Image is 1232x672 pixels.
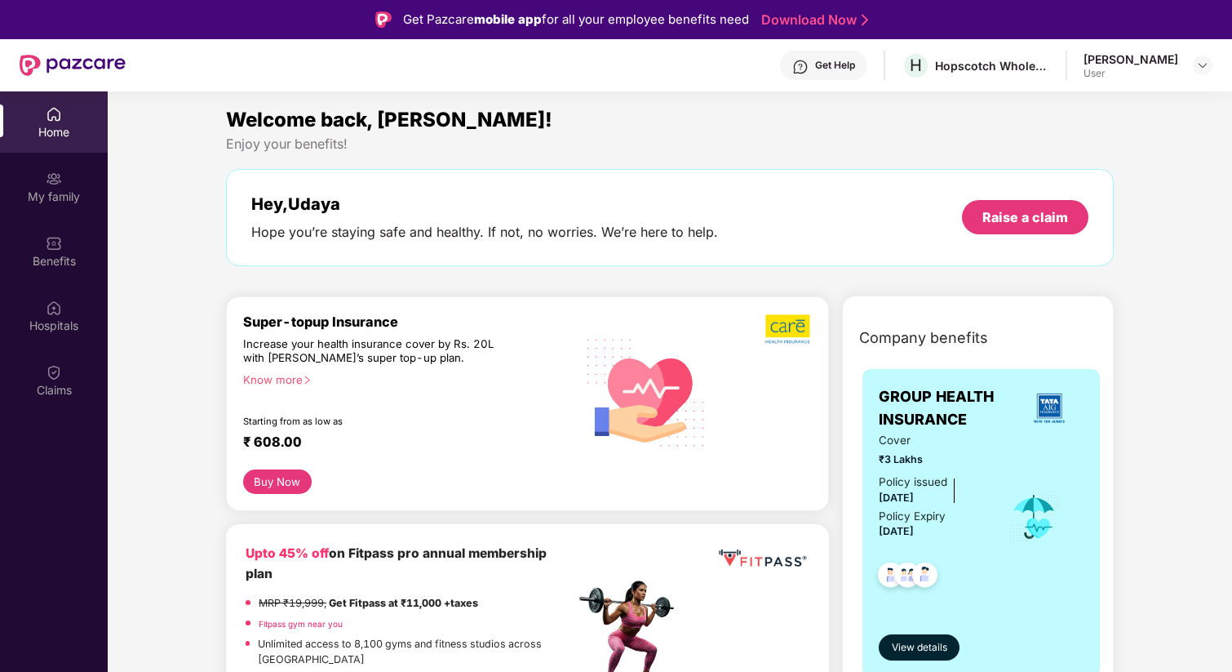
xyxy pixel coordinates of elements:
div: Know more [243,373,565,385]
span: Cover [879,432,986,449]
div: Enjoy your benefits! [226,136,1114,153]
a: Fitpass gym near you [259,619,343,629]
img: svg+xml;base64,PHN2ZyB4bWxucz0iaHR0cDovL3d3dy53My5vcmcvMjAwMC9zdmciIHhtbG5zOnhsaW5rPSJodHRwOi8vd3... [575,319,717,464]
strong: mobile app [474,11,542,27]
span: ₹3 Lakhs [879,452,986,468]
div: Policy issued [879,474,947,491]
img: svg+xml;base64,PHN2ZyBpZD0iQ2xhaW0iIHhtbG5zPSJodHRwOi8vd3d3LnczLm9yZy8yMDAwL3N2ZyIgd2lkdGg9IjIwIi... [46,364,62,381]
img: svg+xml;base64,PHN2ZyBpZD0iSGVscC0zMngzMiIgeG1sbnM9Imh0dHA6Ly93d3cudzMub3JnLzIwMDAvc3ZnIiB3aWR0aD... [792,59,809,75]
img: svg+xml;base64,PHN2ZyBpZD0iRHJvcGRvd24tMzJ4MzIiIHhtbG5zPSJodHRwOi8vd3d3LnczLm9yZy8yMDAwL3N2ZyIgd2... [1196,59,1209,72]
b: Upto 45% off [246,545,329,561]
img: fppp.png [716,544,809,573]
div: Increase your health insurance cover by Rs. 20L with [PERSON_NAME]’s super top-up plan. [243,337,504,366]
img: b5dec4f62d2307b9de63beb79f102df3.png [765,314,812,345]
div: Starting from as low as [243,416,506,427]
span: [DATE] [879,525,914,537]
img: svg+xml;base64,PHN2ZyBpZD0iSG9tZSIgeG1sbnM9Imh0dHA6Ly93d3cudzMub3JnLzIwMDAvc3ZnIiB3aWR0aD0iMjAiIG... [46,106,62,122]
div: [PERSON_NAME] [1084,51,1178,67]
span: Welcome back, [PERSON_NAME]! [226,108,552,131]
div: Get Help [815,59,855,72]
div: Policy Expiry [879,508,946,525]
span: Company benefits [859,327,988,349]
button: View details [879,634,959,661]
a: Download Now [761,11,863,29]
span: [DATE] [879,492,914,504]
img: svg+xml;base64,PHN2ZyB4bWxucz0iaHR0cDovL3d3dy53My5vcmcvMjAwMC9zdmciIHdpZHRoPSI0OC45NDMiIGhlaWdodD... [871,558,911,598]
b: on Fitpass pro annual membership plan [246,545,547,581]
del: MRP ₹19,999, [259,597,326,609]
img: Logo [375,11,392,28]
p: Unlimited access to 8,100 gyms and fitness studios across [GEOGRAPHIC_DATA] [258,636,574,668]
span: GROUP HEALTH INSURANCE [879,385,1016,432]
img: svg+xml;base64,PHN2ZyB3aWR0aD0iMjAiIGhlaWdodD0iMjAiIHZpZXdCb3g9IjAgMCAyMCAyMCIgZmlsbD0ibm9uZSIgeG... [46,171,62,187]
div: Super-topup Insurance [243,314,575,330]
img: svg+xml;base64,PHN2ZyBpZD0iQmVuZWZpdHMiIHhtbG5zPSJodHRwOi8vd3d3LnczLm9yZy8yMDAwL3N2ZyIgd2lkdGg9Ij... [46,235,62,251]
div: Get Pazcare for all your employee benefits need [403,10,749,29]
div: Raise a claim [982,208,1068,226]
img: New Pazcare Logo [20,55,126,76]
span: H [910,56,922,75]
img: svg+xml;base64,PHN2ZyBpZD0iSG9zcGl0YWxzIiB4bWxucz0iaHR0cDovL3d3dy53My5vcmcvMjAwMC9zdmciIHdpZHRoPS... [46,300,62,316]
span: View details [892,640,947,656]
img: svg+xml;base64,PHN2ZyB4bWxucz0iaHR0cDovL3d3dy53My5vcmcvMjAwMC9zdmciIHdpZHRoPSI0OC45NDMiIGhlaWdodD... [905,558,945,598]
img: svg+xml;base64,PHN2ZyB4bWxucz0iaHR0cDovL3d3dy53My5vcmcvMjAwMC9zdmciIHdpZHRoPSI0OC45MTUiIGhlaWdodD... [888,558,928,598]
div: Hey, Udaya [251,194,718,214]
img: Stroke [862,11,868,29]
div: Hopscotch Wholesale Trading Private Limited [935,58,1049,73]
img: icon [1008,490,1061,544]
img: insurerLogo [1027,386,1071,430]
span: right [303,376,312,385]
div: ₹ 608.00 [243,434,559,453]
div: Hope you’re staying safe and healthy. If not, no worries. We’re here to help. [251,224,718,241]
strong: Get Fitpass at ₹11,000 +taxes [329,597,478,609]
button: Buy Now [243,470,312,494]
div: User [1084,67,1178,80]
